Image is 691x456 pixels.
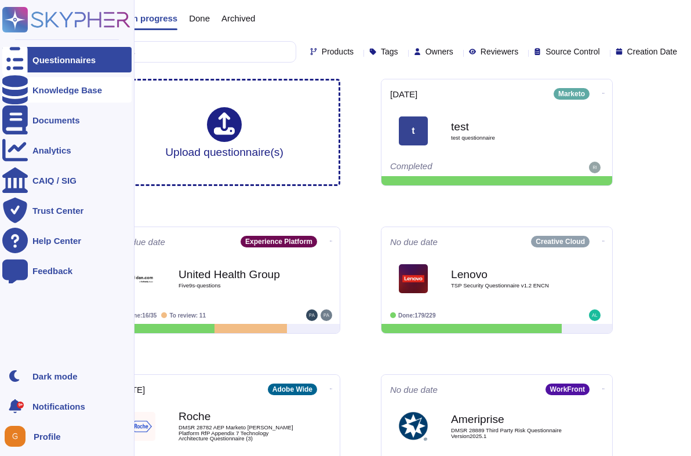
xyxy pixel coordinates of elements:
img: user [589,309,601,321]
div: Help Center [32,236,81,245]
a: Analytics [2,137,132,163]
div: Feedback [32,267,72,275]
input: Search by keywords [46,42,296,62]
span: To review: 11 [169,312,206,319]
button: user [2,424,34,449]
img: user [321,309,332,321]
span: Archived [221,14,255,23]
span: In progress [130,14,177,23]
div: Creative Cloud [531,236,590,247]
img: Logo [399,412,428,441]
span: test questionnaire [451,135,567,141]
b: Lenovo [451,269,567,280]
div: CAIQ / SIG [32,176,77,185]
a: Questionnaires [2,47,132,72]
span: No due date [390,385,438,394]
b: Ameriprise [451,414,567,425]
div: Experience Platform [241,236,317,247]
img: Logo [126,264,155,293]
div: Adobe Wide [268,384,317,395]
div: Dark mode [32,372,78,381]
a: Trust Center [2,198,132,223]
span: No due date [118,238,165,246]
span: Reviewers [481,48,518,56]
span: Done: 16/35 [126,312,157,319]
img: user [5,426,26,447]
span: Profile [34,432,61,441]
a: Knowledge Base [2,77,132,103]
a: Help Center [2,228,132,253]
span: Products [322,48,354,56]
div: Knowledge Base [32,86,102,94]
div: Completed [390,162,532,173]
span: Owners [425,48,453,56]
div: Marketo [554,88,590,100]
span: Done [189,14,210,23]
div: Documents [32,116,80,125]
img: Logo [126,412,155,441]
span: [DATE] [390,90,417,99]
b: United Health Group [179,269,294,280]
span: Five9s-questions [179,283,294,289]
a: Documents [2,107,132,133]
span: TSP Security Questionnaire v1.2 ENCN [451,283,567,289]
span: DMSR 28889 Third Party Risk Questionnaire Version2025.1 [451,428,567,439]
div: WorkFront [545,384,590,395]
div: Questionnaires [32,56,96,64]
span: No due date [390,238,438,246]
b: test [451,121,567,132]
span: DMSR 28782 AEP Marketo [PERSON_NAME] Platform RfP Appendix 7 Technology Architecture Questionnair... [179,425,294,442]
a: CAIQ / SIG [2,167,132,193]
span: Creation Date [627,48,677,56]
div: t [399,116,428,145]
span: Done: 179/229 [398,312,436,319]
div: Trust Center [32,206,83,215]
b: Roche [179,411,294,422]
img: user [589,162,601,173]
img: user [306,309,318,321]
a: Feedback [2,258,132,283]
span: Notifications [32,402,85,411]
span: Source Control [545,48,599,56]
img: Logo [399,264,428,293]
div: Upload questionnaire(s) [165,107,283,158]
div: Analytics [32,146,71,155]
div: 9+ [17,402,24,408]
span: Tags [381,48,398,56]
